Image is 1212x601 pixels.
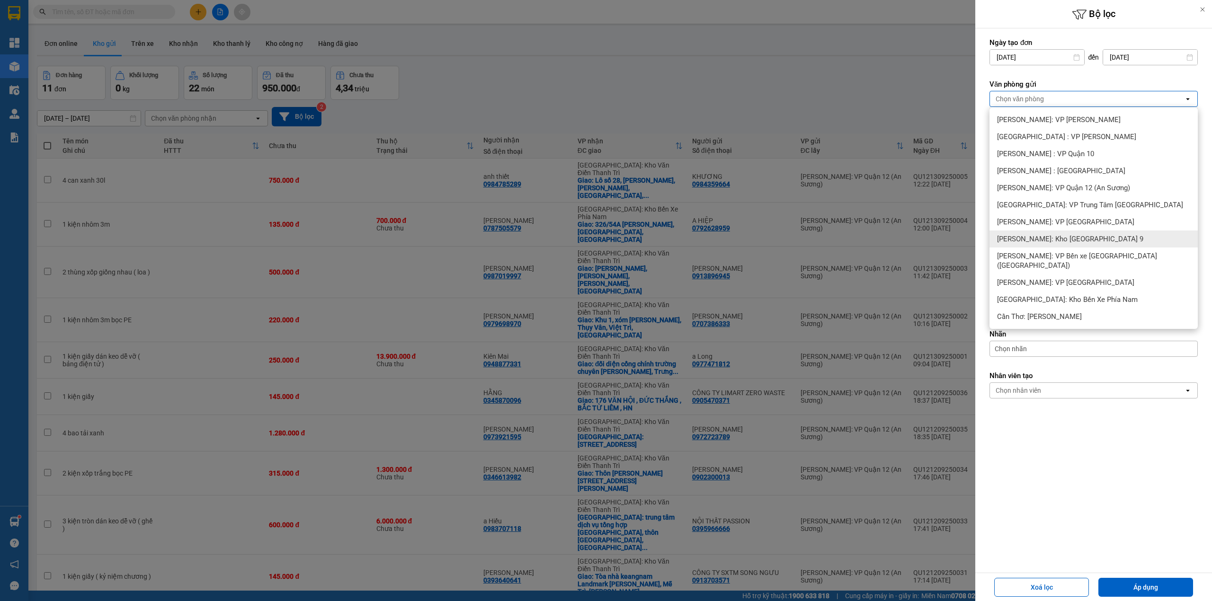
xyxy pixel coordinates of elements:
h6: Bộ lọc [975,7,1212,22]
span: [PERSON_NAME] : VP Quận 10 [997,149,1094,159]
span: [PERSON_NAME]: VP [PERSON_NAME] [997,115,1121,124]
span: Chọn nhãn [995,344,1027,354]
input: Select a date. [1103,50,1197,65]
label: Nhân viên tạo [989,371,1198,380]
span: đến [1088,53,1099,62]
label: Ngày tạo đơn [989,38,1198,47]
span: [GEOGRAPHIC_DATA] : VP [PERSON_NAME] [997,132,1136,141]
span: [PERSON_NAME] : [GEOGRAPHIC_DATA] [997,166,1125,176]
span: [PERSON_NAME]: VP Quận 12 (An Sương) [997,183,1130,193]
button: Áp dụng [1098,578,1193,597]
svg: open [1184,95,1192,103]
label: Văn phòng gửi [989,80,1198,89]
span: [GEOGRAPHIC_DATA]: VP Trung Tâm [GEOGRAPHIC_DATA] [997,200,1183,210]
input: Select a date. [990,50,1084,65]
svg: open [1184,387,1192,394]
span: Cần Thơ: [PERSON_NAME] [997,312,1082,321]
span: [GEOGRAPHIC_DATA]: Kho Bến Xe Phía Nam [997,295,1138,304]
span: [PERSON_NAME]: VP Bến xe [GEOGRAPHIC_DATA] ([GEOGRAPHIC_DATA]) [997,251,1194,270]
span: [PERSON_NAME]: Kho [GEOGRAPHIC_DATA] 9 [997,234,1143,244]
div: Chọn văn phòng [996,94,1044,104]
label: Nhãn [989,329,1198,339]
span: [PERSON_NAME]: VP [GEOGRAPHIC_DATA] [997,278,1134,287]
div: Chọn nhân viên [996,386,1041,395]
ul: Menu [989,107,1198,329]
span: [PERSON_NAME]: VP [GEOGRAPHIC_DATA] [997,217,1134,227]
button: Xoá lọc [994,578,1089,597]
